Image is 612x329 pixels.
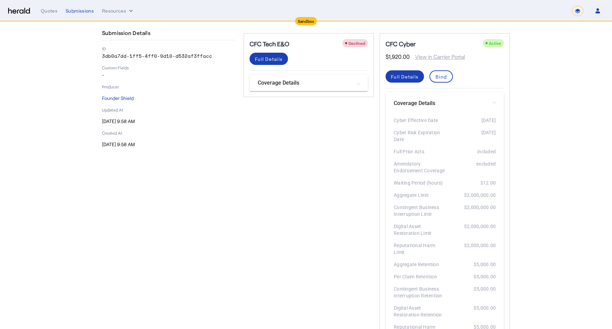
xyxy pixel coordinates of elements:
[295,17,317,25] div: Sandbox
[394,204,445,218] div: Contingent Business Interruption Limit
[445,148,496,155] div: included
[394,192,445,198] div: Aggregate Limit
[394,223,445,237] div: Digital Asset Restoration Limit
[394,261,445,268] div: Aggregate Retention
[394,160,445,174] div: Amendatory Endorsement Coverage
[445,129,496,143] div: [DATE]
[394,179,445,186] div: Waiting Period (hours)
[429,70,453,83] button: Bind
[348,41,365,46] span: Declined
[8,8,30,14] img: Herald Logo
[445,117,496,124] div: [DATE]
[102,107,235,112] p: Updated At
[394,273,445,280] div: Per Claim Retention
[102,65,235,70] p: Custom Fields
[102,141,235,148] p: [DATE] 9:58 AM
[445,223,496,237] div: $2,000,000.00
[102,53,235,59] p: 3db0a7dd-1ff5-4ff0-9d10-d532af3ffacc
[386,53,410,61] span: $1,920.00
[394,305,445,318] div: Digital Asset Restoration Retention
[410,53,465,61] span: View in Carrier Portal
[394,99,488,107] mat-panel-title: Coverage Details
[391,73,419,80] div: Full Details
[102,29,153,37] h4: Submission Details
[41,7,57,14] div: Quotes
[250,53,288,65] button: Full Details
[394,285,445,299] div: Contingent Business Interruption Retention
[394,117,445,124] div: Cyber Effective Date
[445,273,496,280] div: $5,000.00
[250,75,368,91] mat-expansion-panel-header: Coverage Details
[386,39,416,49] h5: CFC Cyber
[445,179,496,186] div: $12.00
[394,148,445,155] div: Full Prior Acts
[394,129,445,143] div: Cyber Risk Expiration Date
[436,73,447,80] div: Bind
[394,242,445,256] div: Reputational Harm Limit
[386,92,504,114] mat-expansion-panel-header: Coverage Details
[445,192,496,198] div: $2,000,000.00
[102,130,235,136] p: Created At
[66,7,94,14] div: Submissions
[445,242,496,256] div: $2,000,000.00
[445,160,496,174] div: excluded
[489,41,501,46] span: Active
[445,305,496,318] div: $5,000.00
[255,55,283,63] div: Full Details
[102,95,235,102] p: Founder Shield
[102,7,134,14] button: Resources dropdown menu
[258,79,352,87] mat-panel-title: Coverage Details
[445,261,496,268] div: $5,000.00
[102,118,235,125] p: [DATE] 9:58 AM
[102,46,235,51] p: ID
[102,72,235,79] p: -
[102,84,235,89] p: Producer
[386,70,424,83] button: Full Details
[445,285,496,299] div: $5,000.00
[250,39,289,49] h5: CFC Tech E&O
[445,204,496,218] div: $2,000,000.00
